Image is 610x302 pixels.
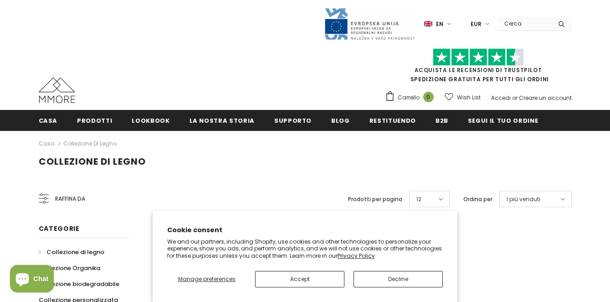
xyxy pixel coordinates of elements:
[416,195,421,204] span: 12
[354,271,443,287] button: Decline
[424,20,432,28] img: i-lang-1.png
[398,93,420,102] span: Carrello
[77,110,112,130] a: Prodotti
[491,94,511,102] a: Accedi
[499,17,551,30] input: Search Site
[46,248,104,256] span: Collezione di legno
[132,110,169,130] a: Lookbook
[423,92,434,102] span: 0
[39,78,75,103] img: Casi MMORE
[512,94,518,102] span: or
[369,116,416,125] span: Restituendo
[255,271,344,287] button: Accept
[190,110,255,130] a: La nostra storia
[274,116,312,125] span: supporto
[463,195,492,204] label: Ordina per
[324,20,415,27] a: Javni Razpis
[39,276,119,292] a: Collezione biodegradabile
[338,252,375,260] a: Privacy Policy
[436,20,443,29] span: en
[274,110,312,130] a: supporto
[39,138,55,149] a: Casa
[167,225,443,235] h2: Cookie consent
[55,194,85,204] span: Raffina da
[324,7,415,41] img: Javni Razpis
[39,224,80,233] span: Categorie
[457,93,481,102] span: Wish List
[132,116,169,125] span: Lookbook
[369,110,416,130] a: Restituendo
[433,48,524,66] img: Fidati di Pilot Stars
[39,264,100,272] span: Collezione Organika
[39,280,119,288] span: Collezione biodegradabile
[39,110,58,130] a: Casa
[471,20,482,29] span: EUR
[348,195,402,204] label: Prodotti per pagina
[331,116,350,125] span: Blog
[519,94,572,102] a: Creare un account
[436,116,448,125] span: B2B
[415,66,542,74] a: Acquista le recensioni di TrustPilot
[436,110,448,130] a: B2B
[167,238,443,260] p: We and our partners, including Shopify, use cookies and other technologies to personalize your ex...
[39,155,146,168] span: Collezione di legno
[445,89,481,105] a: Wish List
[468,110,538,130] a: Segui il tuo ordine
[507,195,540,204] span: I più venduti
[39,116,58,125] span: Casa
[77,116,112,125] span: Prodotti
[39,244,104,260] a: Collezione di legno
[331,110,350,130] a: Blog
[385,91,438,104] a: Carrello 0
[178,275,236,283] span: Manage preferences
[468,116,538,125] span: Segui il tuo ordine
[63,140,117,147] a: Collezione di legno
[385,52,572,83] span: SPEDIZIONE GRATUITA PER TUTTI GLI ORDINI
[190,116,255,125] span: La nostra storia
[7,265,56,295] inbox-online-store-chat: Shopify online store chat
[39,260,100,276] a: Collezione Organika
[167,271,246,287] button: Manage preferences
